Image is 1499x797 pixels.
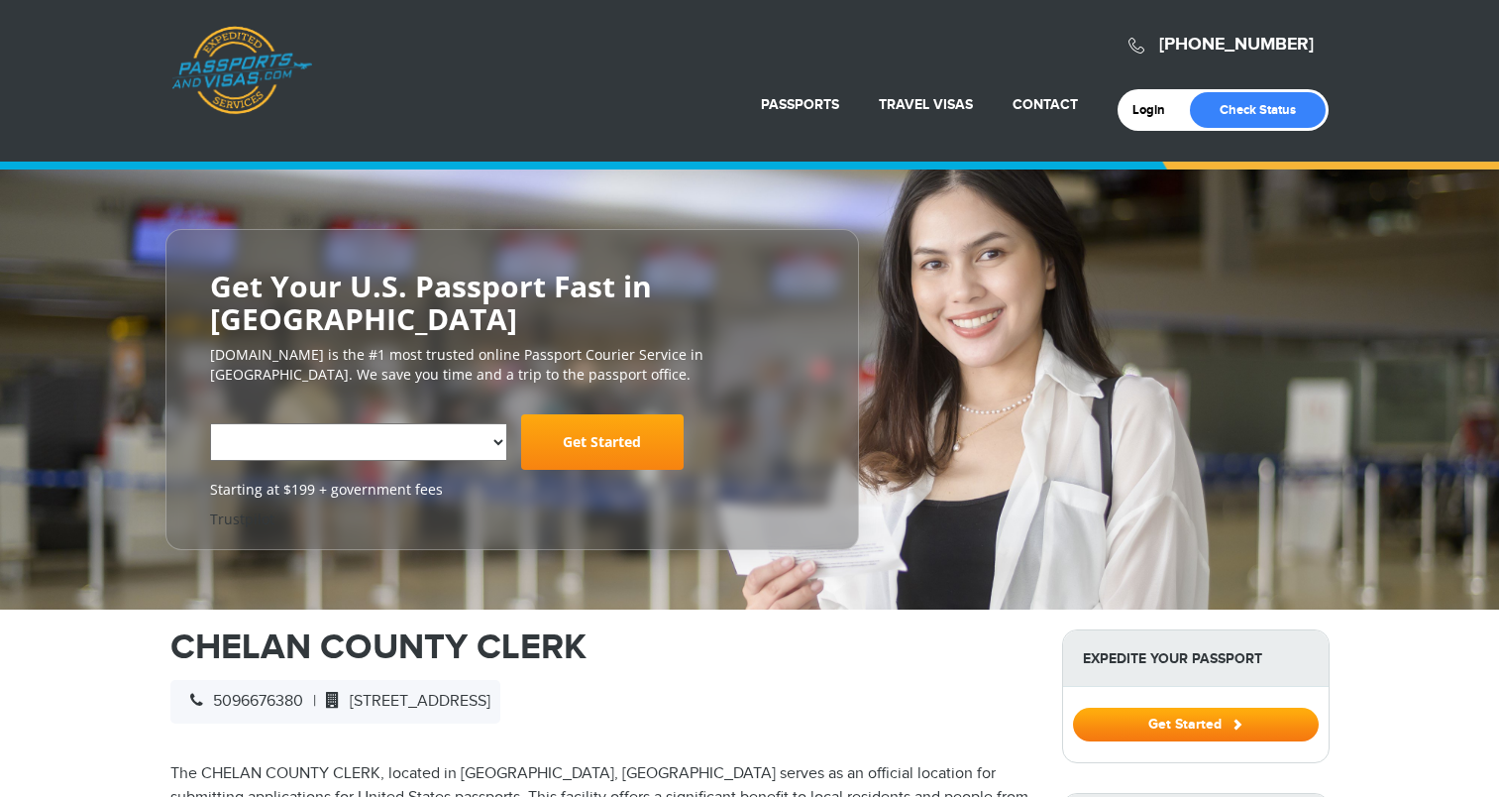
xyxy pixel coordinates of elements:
a: [PHONE_NUMBER] [1159,34,1314,56]
a: Passports [761,96,839,113]
a: Check Status [1190,92,1326,128]
p: [DOMAIN_NAME] is the #1 most trusted online Passport Courier Service in [GEOGRAPHIC_DATA]. We sav... [210,345,814,385]
button: Get Started [1073,708,1319,741]
h1: CHELAN COUNTY CLERK [170,629,1032,665]
span: 5096676380 [180,692,303,711]
h2: Get Your U.S. Passport Fast in [GEOGRAPHIC_DATA] [210,270,814,335]
span: Starting at $199 + government fees [210,480,814,500]
a: Get Started [521,414,684,470]
a: Contact [1013,96,1078,113]
div: | [170,680,500,724]
span: [STREET_ADDRESS] [316,692,490,711]
strong: Expedite Your Passport [1063,630,1329,687]
a: Get Started [1073,716,1319,732]
a: Travel Visas [879,96,973,113]
a: Trustpilot [210,510,274,528]
a: Login [1132,102,1179,118]
a: Passports & [DOMAIN_NAME] [171,26,312,115]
